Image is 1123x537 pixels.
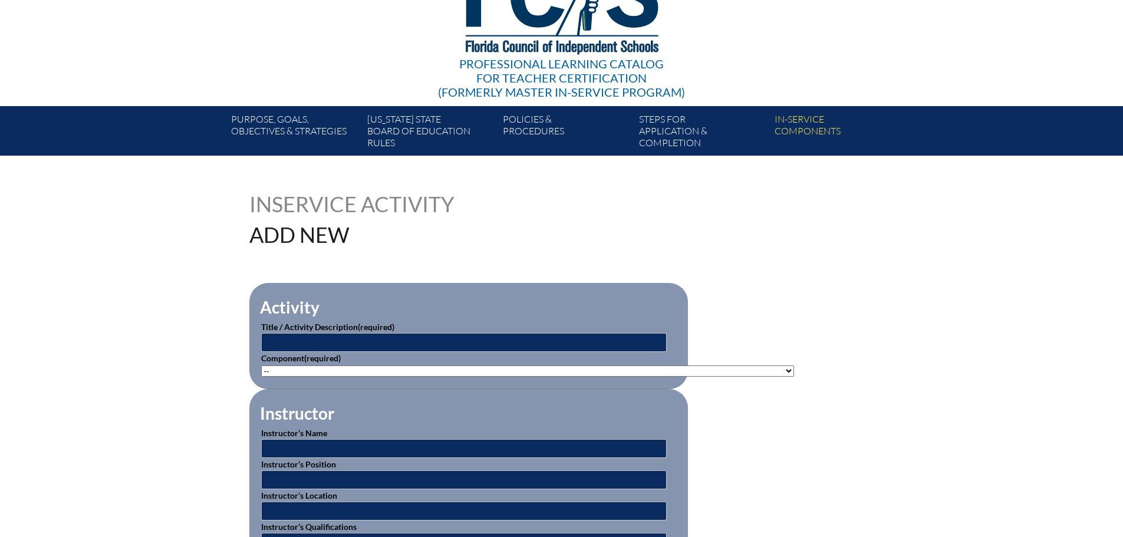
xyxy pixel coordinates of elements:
h1: Inservice Activity [249,193,487,215]
label: Component [261,353,341,363]
legend: Instructor [259,403,335,423]
a: Steps forapplication & completion [634,111,770,156]
label: Instructor’s Location [261,490,337,500]
span: for Teacher Certification [476,71,647,85]
select: activity_component[data][] [261,365,794,377]
span: (required) [358,322,394,332]
h1: Add New [249,224,637,245]
a: Policies &Procedures [498,111,634,156]
a: [US_STATE] StateBoard of Education rules [363,111,498,156]
legend: Activity [259,297,321,317]
div: Professional Learning Catalog (formerly Master In-service Program) [438,57,685,99]
label: Instructor’s Qualifications [261,522,357,532]
span: (required) [304,353,341,363]
label: Title / Activity Description [261,322,394,332]
a: In-servicecomponents [770,111,905,156]
label: Instructor’s Name [261,428,327,438]
label: Instructor’s Position [261,459,336,469]
a: Purpose, goals,objectives & strategies [226,111,362,156]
